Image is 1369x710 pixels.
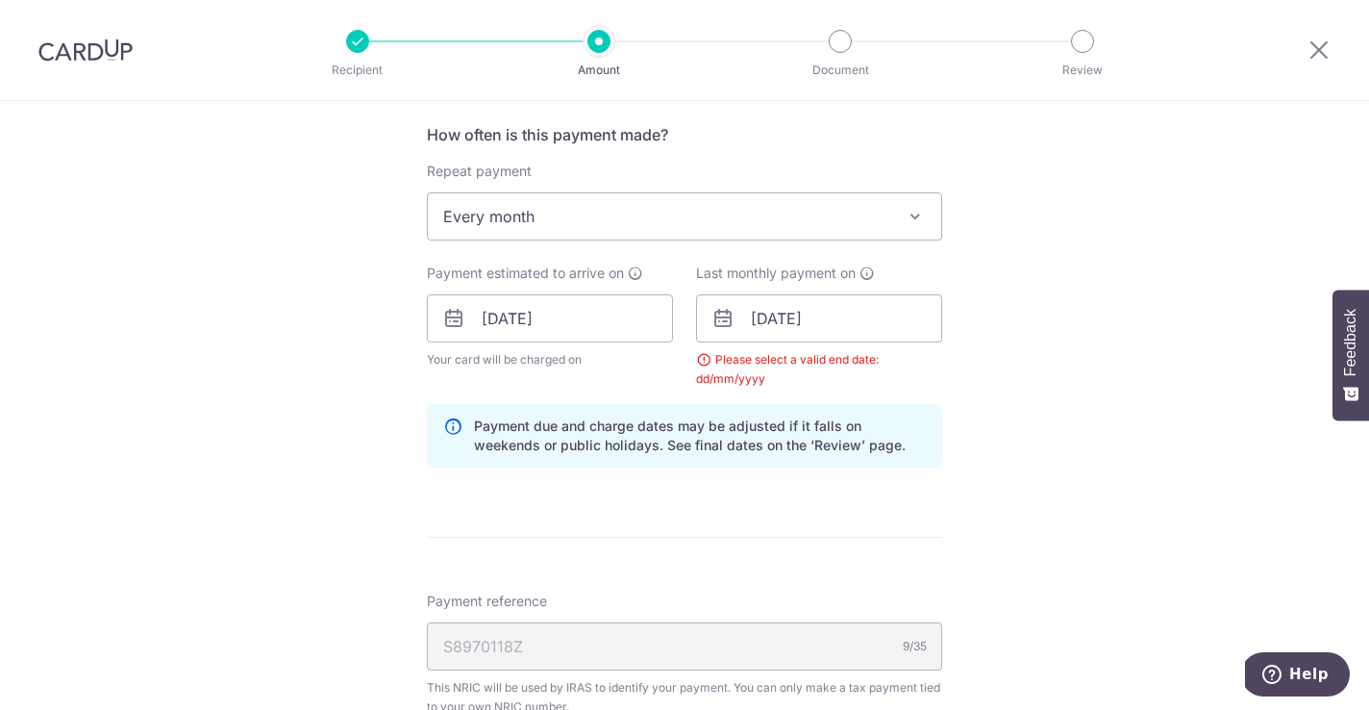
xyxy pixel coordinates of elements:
img: CardUp [38,38,133,62]
span: Your card will be charged on [427,350,673,369]
p: Document [769,61,911,80]
span: Every month [428,193,941,240]
span: Every month [427,192,942,241]
label: Repeat payment [427,162,532,181]
p: Payment due and charge dates may be adjusted if it falls on weekends or public holidays. See fina... [474,417,926,455]
span: Feedback [1342,309,1359,376]
p: Review [1011,61,1154,80]
span: Payment estimated to arrive on [427,264,624,283]
div: Please select a valid end date: dd/mm/yyyy [696,350,942,389]
input: DD / MM / YYYY [696,294,942,342]
span: Last monthly payment on [696,264,856,283]
button: Feedback - Show survey [1332,290,1369,420]
iframe: Opens a widget where you can find more information [1245,652,1350,700]
p: Amount [528,61,670,80]
span: Payment reference [427,592,547,611]
input: DD / MM / YYYY [427,294,673,342]
h5: How often is this payment made? [427,123,942,146]
p: Recipient [286,61,429,80]
div: 9/35 [903,637,927,656]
